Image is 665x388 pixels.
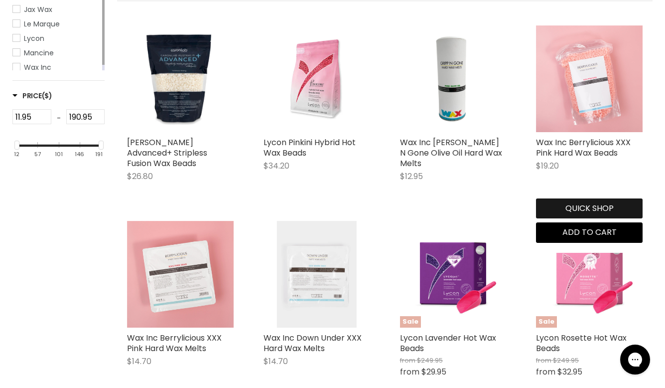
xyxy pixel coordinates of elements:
[127,25,234,132] img: Caron Advanced+ Stripless Fusion Wax Beads
[536,198,643,218] button: Quick shop
[24,4,52,14] span: Jax Wax
[24,19,60,29] span: Le Marque
[536,356,551,365] span: from
[277,221,357,328] img: Wax Inc Down Under XXX Hard Wax Melts
[562,226,617,238] span: Add to cart
[34,151,41,158] div: 57
[536,366,555,378] span: from
[127,171,153,182] span: $26.80
[536,25,643,132] img: Wax Inc Berrylicious XXX Pink Hard Wax Beads
[615,341,655,378] iframe: Gorgias live chat messenger
[536,316,557,328] span: Sale
[12,109,51,124] input: Min Price
[51,109,66,127] div: -
[553,356,579,365] span: $249.95
[400,221,507,328] a: Lycon Lavender Hot Wax BeadsSale
[127,221,234,328] img: Wax Inc Berrylicious XXX Pink Hard Wax Melts
[127,332,222,354] a: Wax Inc Berrylicious XXX Pink Hard Wax Melts
[400,332,496,354] a: Lycon Lavender Hot Wax Beads
[55,151,63,158] div: 101
[24,33,44,43] span: Lycon
[24,62,51,72] span: Wax Inc
[400,366,419,378] span: from
[12,18,100,29] a: Le Marque
[536,137,631,159] a: Wax Inc Berrylicious XXX Pink Hard Wax Beads
[400,221,507,328] img: Lycon Lavender Hot Wax Beads
[95,151,103,158] div: 191
[557,366,582,378] span: $32.95
[24,48,54,58] span: Mancine
[417,356,443,365] span: $249.95
[42,91,52,101] span: ($)
[400,356,415,365] span: from
[536,221,643,328] a: Lycon Rosette Hot Wax BeadsSale
[400,316,421,328] span: Sale
[536,221,643,328] img: Lycon Rosette Hot Wax Beads
[12,91,52,101] span: Price
[12,91,52,101] h3: Price($)
[12,62,100,73] a: Wax Inc
[264,332,362,354] a: Wax Inc Down Under XXX Hard Wax Melts
[264,137,356,159] a: Lycon Pinkini Hybrid Hot Wax Beads
[264,25,370,132] img: Lycon Pinkini Hybrid Hot Wax Beads
[536,332,627,354] a: Lycon Rosette Hot Wax Beads
[12,47,100,58] a: Mancine
[127,356,151,367] span: $14.70
[400,137,502,169] a: Wax Inc [PERSON_NAME] N Gone Olive Oil Hard Wax Melts
[12,33,100,44] a: Lycon
[12,4,100,15] a: Jax Wax
[421,366,446,378] span: $29.95
[14,151,19,158] div: 12
[264,160,289,172] span: $34.20
[536,160,559,172] span: $19.20
[536,222,643,242] button: Add to cart
[127,137,207,169] a: [PERSON_NAME] Advanced+ Stripless Fusion Wax Beads
[400,25,507,132] img: Wax Inc Gripp N Gone Olive Oil Hard Wax Melts
[66,109,105,124] input: Max Price
[400,171,423,182] span: $12.95
[264,221,370,328] a: Wax Inc Down Under XXX Hard Wax Melts
[264,356,288,367] span: $14.70
[75,151,84,158] div: 146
